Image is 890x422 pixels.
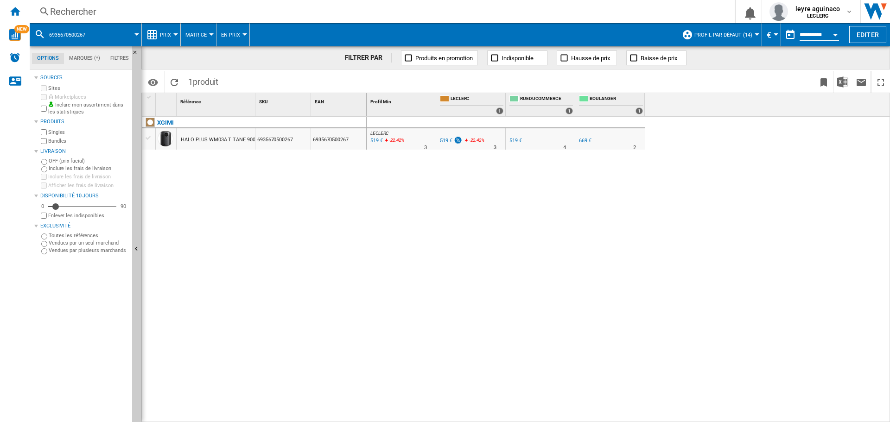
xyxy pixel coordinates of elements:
[49,157,128,164] label: OFF (prix facial)
[439,136,463,145] div: 519 €
[50,5,711,18] div: Rechercher
[40,192,128,200] div: Disponibilité 10 Jours
[118,203,128,210] div: 90
[158,93,176,107] div: Sort None
[438,93,505,116] div: LECLERC 1 offers sold by LECLERC
[193,77,218,87] span: produit
[502,55,534,62] span: Indisponible
[181,129,288,151] div: HALO PLUS WM03A TITANE 900ANSI LUMENS
[388,136,394,147] i: %
[767,23,776,46] button: €
[9,52,20,63] img: alerts-logo.svg
[40,148,128,155] div: Livraison
[795,4,840,13] span: leyre aguinaco
[440,138,452,144] div: 519 €
[48,138,128,145] label: Bundles
[48,212,128,219] label: Enlever les indisponibles
[259,99,268,104] span: SKU
[132,46,143,63] button: Masquer
[14,25,29,33] span: NEW
[165,71,184,93] button: Recharger
[389,138,401,143] span: -22.42
[345,53,392,63] div: FILTRER PAR
[144,74,162,90] button: Options
[41,241,47,247] input: Vendues par un seul marchand
[178,93,255,107] div: Sort None
[41,233,47,239] input: Toutes les références
[311,128,366,150] div: 6935670500267
[767,30,771,40] span: €
[49,165,128,172] label: Inclure les frais de livraison
[633,143,636,152] div: Délai de livraison : 2 jours
[160,32,171,38] span: Prix
[571,55,610,62] span: Hausse de prix
[41,248,47,254] input: Vendues par plusieurs marchands
[837,76,848,88] img: excel-24x24.png
[185,23,211,46] button: Matrice
[313,93,366,107] div: EAN Sort None
[469,138,481,143] span: -22.42
[315,99,324,104] span: EAN
[9,29,21,41] img: wise-card.svg
[41,213,47,219] input: Afficher les frais de livraison
[39,203,46,210] div: 0
[221,32,240,38] span: En Prix
[257,93,311,107] div: SKU Sort None
[48,173,128,180] label: Inclure les frais de livraison
[451,95,503,103] span: LECLERC
[41,138,47,144] input: Bundles
[852,71,871,93] button: Envoyer ce rapport par email
[41,103,47,114] input: Inclure mon assortiment dans les statistiques
[827,25,844,42] button: Open calendar
[41,85,47,91] input: Sites
[424,143,427,152] div: Délai de livraison : 3 jours
[807,13,828,19] b: LECLERC
[40,74,128,82] div: Sources
[578,136,591,145] div: 669 €
[49,23,95,46] button: 6935670500267
[401,50,478,65] button: Produits en promotion
[487,50,547,65] button: Indisponible
[64,53,105,64] md-tab-item: Marques (*)
[494,143,496,152] div: Délai de livraison : 3 jours
[255,128,311,150] div: 6935670500267
[184,71,223,90] span: 1
[636,107,643,114] div: 1 offers sold by BOULANGER
[694,32,752,38] span: Profil par défaut (14)
[509,138,522,144] div: 519 €
[369,136,383,145] div: Mise à jour : mardi 7 octobre 2025 04:55
[453,136,463,144] img: promotionV3.png
[563,143,566,152] div: Délai de livraison : 4 jours
[180,99,201,104] span: Référence
[178,93,255,107] div: Référence Sort None
[48,85,128,92] label: Sites
[682,23,757,46] div: Profil par défaut (14)
[833,71,852,93] button: Télécharger au format Excel
[496,107,503,114] div: 1 offers sold by LECLERC
[48,182,128,189] label: Afficher les frais de livraison
[566,107,573,114] div: 1 offers sold by RUEDUCOMMERCE
[41,166,47,172] input: Inclure les frais de livraison
[769,2,788,21] img: profile.jpg
[468,136,474,147] i: %
[369,93,436,107] div: Sort None
[871,71,890,93] button: Plein écran
[557,50,617,65] button: Hausse de prix
[185,32,207,38] span: Matrice
[40,222,128,230] div: Exclusivité
[48,101,128,116] label: Inclure mon assortiment dans les statistiques
[313,93,366,107] div: Sort None
[49,239,128,246] label: Vendues par un seul marchand
[146,23,176,46] div: Prix
[257,93,311,107] div: Sort None
[41,94,47,100] input: Marketplaces
[41,183,47,189] input: Afficher les frais de livraison
[32,53,64,64] md-tab-item: Options
[48,94,128,101] label: Marketplaces
[814,71,833,93] button: Créer un favoris
[508,136,522,145] div: 519 €
[520,95,573,103] span: RUEDUCOMMERCE
[370,99,391,104] span: Profil Min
